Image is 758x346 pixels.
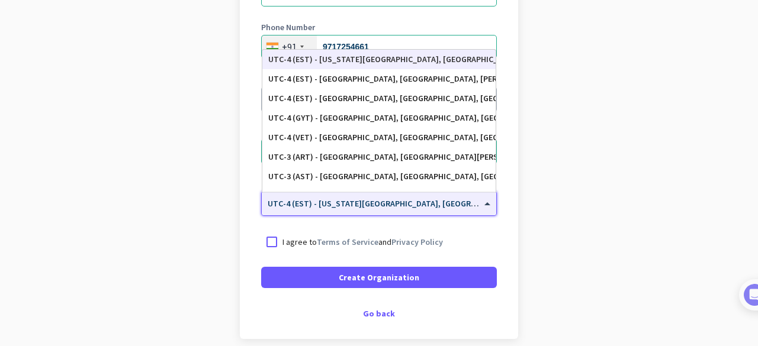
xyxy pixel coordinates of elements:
[317,237,378,247] a: Terms of Service
[261,267,497,288] button: Create Organization
[268,54,490,64] div: UTC-4 (EST) - [US_STATE][GEOGRAPHIC_DATA], [GEOGRAPHIC_DATA], [GEOGRAPHIC_DATA], [GEOGRAPHIC_DATA]
[268,74,490,84] div: UTC-4 (EST) - [GEOGRAPHIC_DATA], [GEOGRAPHIC_DATA], [PERSON_NAME] 73, Port-de-Paix
[261,75,348,83] label: Organization language
[268,172,490,182] div: UTC-3 (AST) - [GEOGRAPHIC_DATA], [GEOGRAPHIC_DATA], [GEOGRAPHIC_DATA], [GEOGRAPHIC_DATA]
[262,50,496,192] div: Options List
[261,179,497,187] label: Organization Time Zone
[268,113,490,123] div: UTC-4 (GYT) - [GEOGRAPHIC_DATA], [GEOGRAPHIC_DATA], [GEOGRAPHIC_DATA]
[268,152,490,162] div: UTC-3 (ART) - [GEOGRAPHIC_DATA], [GEOGRAPHIC_DATA][PERSON_NAME][GEOGRAPHIC_DATA], [GEOGRAPHIC_DATA]
[339,271,419,283] span: Create Organization
[261,23,497,31] label: Phone Number
[261,35,497,59] input: 74104 10123
[261,127,497,135] label: Organization Size (Optional)
[268,93,490,104] div: UTC-4 (EST) - [GEOGRAPHIC_DATA], [GEOGRAPHIC_DATA], [GEOGRAPHIC_DATA], [GEOGRAPHIC_DATA]
[282,236,443,248] p: I agree to and
[391,237,443,247] a: Privacy Policy
[268,191,490,201] div: UTC-3 (AST) - [PERSON_NAME]
[261,309,497,318] div: Go back
[282,41,297,53] div: +91
[268,132,490,143] div: UTC-4 (VET) - [GEOGRAPHIC_DATA], [GEOGRAPHIC_DATA], [GEOGRAPHIC_DATA], [GEOGRAPHIC_DATA]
